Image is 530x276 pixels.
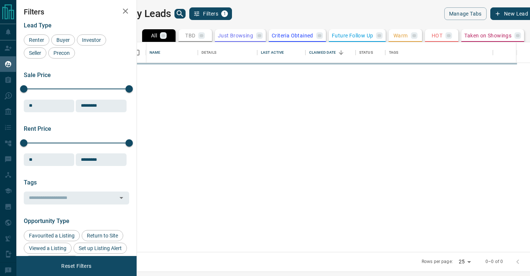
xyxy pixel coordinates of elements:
p: Just Browsing [218,33,253,38]
div: Claimed Date [305,42,356,63]
span: Return to Site [84,233,121,239]
span: Favourited a Listing [26,233,77,239]
div: Details [202,42,216,63]
span: Investor [79,37,104,43]
div: Tags [389,42,399,63]
span: Buyer [54,37,72,43]
button: Filters1 [189,7,232,20]
div: Viewed a Listing [24,243,72,254]
button: Sort [336,47,346,58]
div: Last Active [261,42,284,63]
div: Seller [24,47,46,59]
span: 1 [222,11,227,16]
span: Seller [26,50,44,56]
div: Last Active [257,42,305,63]
div: Status [359,42,373,63]
h2: Filters [24,7,129,16]
div: Details [198,42,257,63]
div: Renter [24,34,49,46]
span: Viewed a Listing [26,245,69,251]
p: Taken on Showings [464,33,511,38]
span: Opportunity Type [24,217,69,225]
div: Buyer [51,34,75,46]
div: Status [356,42,385,63]
button: Reset Filters [56,260,96,272]
div: Name [146,42,198,63]
span: Rent Price [24,125,51,132]
p: All [151,33,157,38]
p: HOT [432,33,442,38]
p: Warm [393,33,408,38]
div: Tags [385,42,493,63]
div: Precon [48,47,75,59]
div: Name [150,42,161,63]
p: TBD [185,33,195,38]
div: Set up Listing Alert [73,243,127,254]
p: 0–0 of 0 [485,259,503,265]
p: Criteria Obtained [272,33,313,38]
button: Open [116,193,127,203]
div: Claimed Date [309,42,336,63]
div: Investor [77,34,106,46]
span: Sale Price [24,72,51,79]
button: search button [174,9,186,19]
h1: My Leads [128,8,171,20]
span: Renter [26,37,47,43]
button: Manage Tabs [444,7,487,20]
span: Tags [24,179,37,186]
p: Rows per page: [422,259,453,265]
div: 25 [456,256,474,267]
span: Lead Type [24,22,52,29]
div: Favourited a Listing [24,230,80,241]
p: Future Follow Up [332,33,373,38]
span: Set up Listing Alert [76,245,124,251]
span: Precon [51,50,72,56]
div: Return to Site [82,230,123,241]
